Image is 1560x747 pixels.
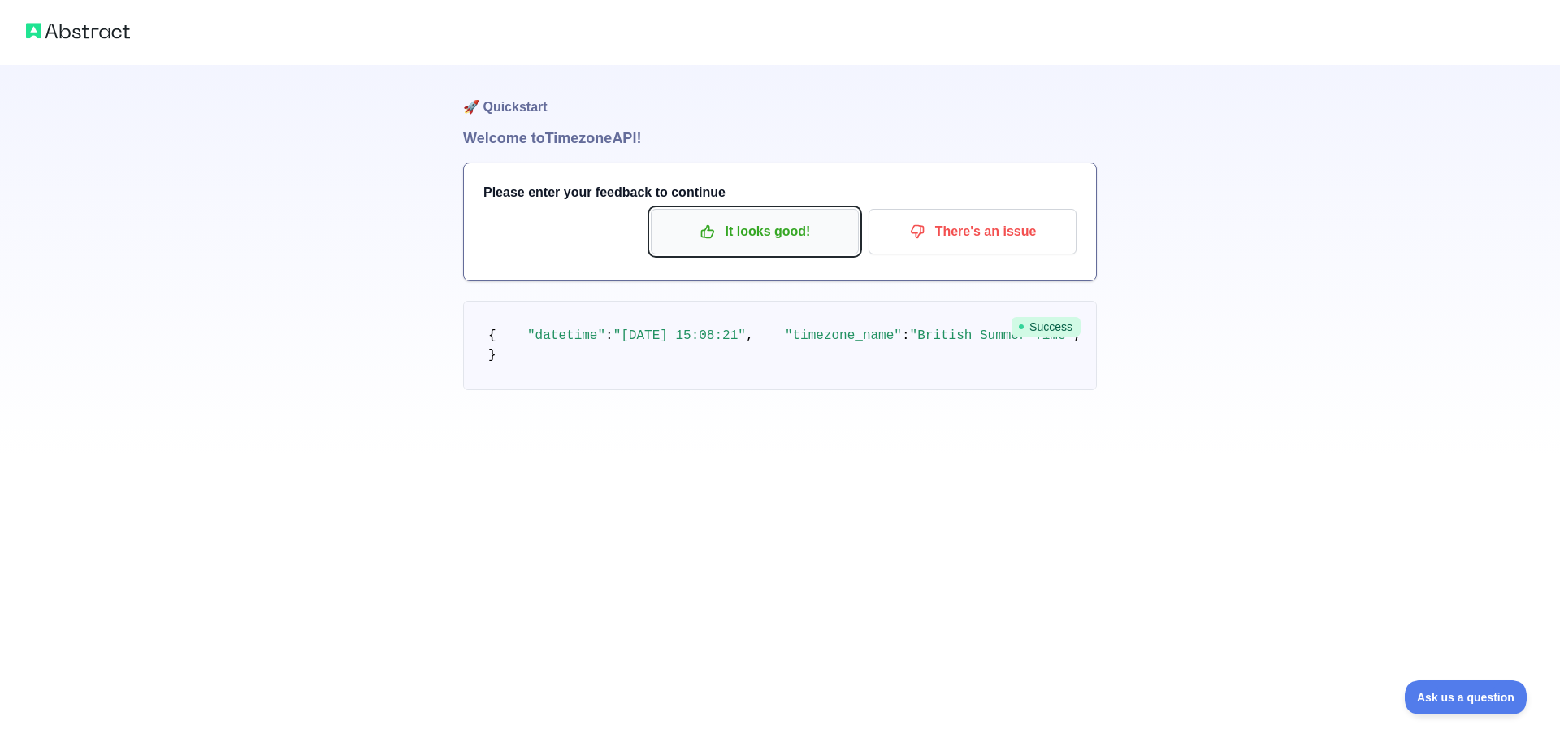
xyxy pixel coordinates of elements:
[651,209,859,254] button: It looks good!
[1012,317,1081,337] span: Success
[463,127,1097,150] h1: Welcome to Timezone API!
[613,328,746,343] span: "[DATE] 15:08:21"
[527,328,605,343] span: "datetime"
[902,328,910,343] span: :
[910,328,1074,343] span: "British Summer Time"
[483,183,1077,202] h3: Please enter your feedback to continue
[663,218,847,245] p: It looks good!
[746,328,754,343] span: ,
[1405,680,1527,714] iframe: Toggle Customer Support
[605,328,613,343] span: :
[463,65,1097,127] h1: 🚀 Quickstart
[881,218,1064,245] p: There's an issue
[869,209,1077,254] button: There's an issue
[26,20,130,42] img: Abstract logo
[785,328,902,343] span: "timezone_name"
[488,328,496,343] span: {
